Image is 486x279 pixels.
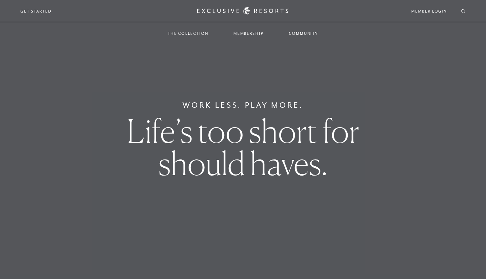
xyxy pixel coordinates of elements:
a: Membership [226,23,271,44]
a: Get Started [20,8,52,14]
a: The Collection [161,23,216,44]
a: Community [282,23,325,44]
h6: Work Less. Play More. [182,99,304,111]
a: Member Login [411,8,447,14]
h1: Life’s too short for should haves. [85,115,401,180]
